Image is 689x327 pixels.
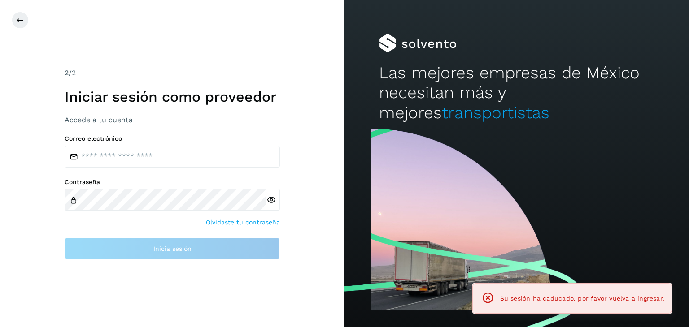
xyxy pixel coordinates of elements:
h1: Iniciar sesión como proveedor [65,88,280,105]
div: /2 [65,68,280,78]
span: transportistas [442,103,549,122]
h2: Las mejores empresas de México necesitan más y mejores [379,63,654,123]
span: Inicia sesión [153,245,192,252]
label: Correo electrónico [65,135,280,142]
a: Olvidaste tu contraseña [206,218,280,227]
span: 2 [65,69,69,77]
label: Contraseña [65,178,280,186]
button: Inicia sesión [65,238,280,259]
span: Su sesión ha caducado, por favor vuelva a ingresar. [500,295,664,302]
h3: Accede a tu cuenta [65,116,280,124]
